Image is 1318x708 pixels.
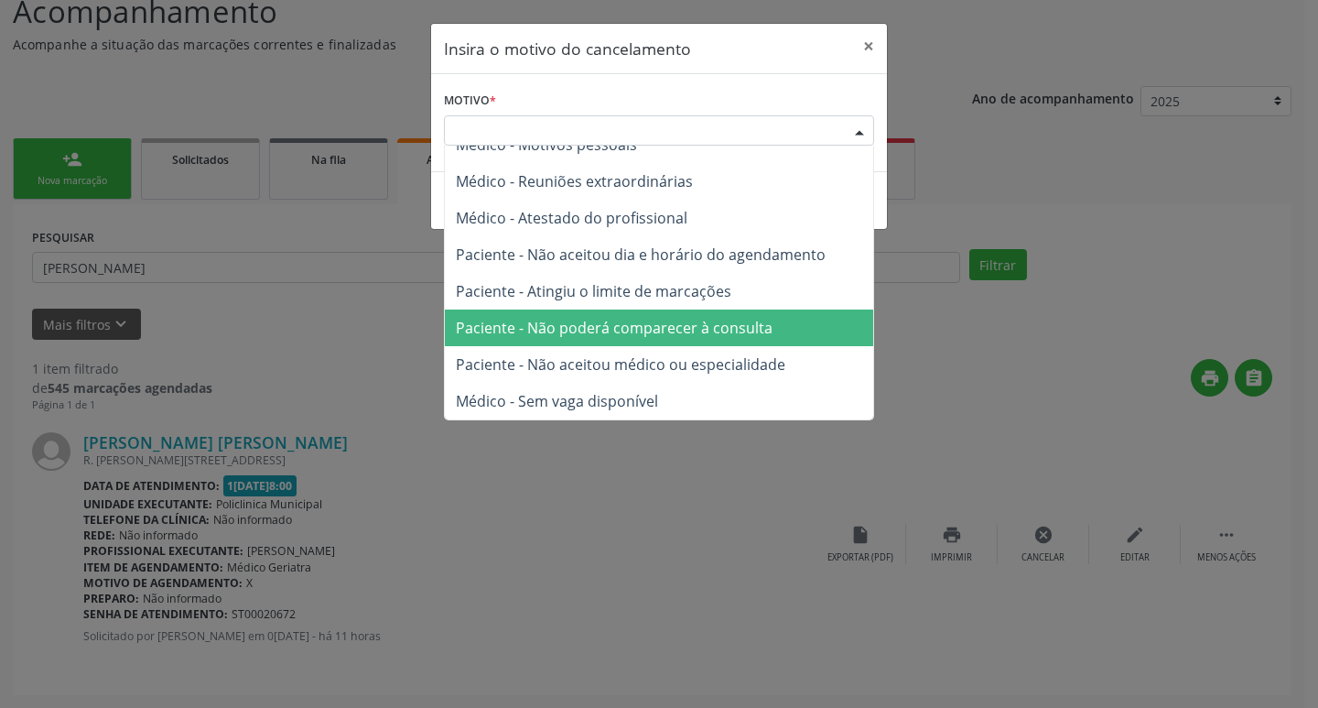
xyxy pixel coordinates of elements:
[456,245,826,265] span: Paciente - Não aceitou dia e horário do agendamento
[850,24,887,69] button: Close
[444,87,496,115] label: Motivo
[456,318,772,338] span: Paciente - Não poderá comparecer à consulta
[456,391,658,411] span: Médico - Sem vaga disponível
[456,171,693,191] span: Médico - Reuniões extraordinárias
[444,37,691,60] h5: Insira o motivo do cancelamento
[456,281,731,301] span: Paciente - Atingiu o limite de marcações
[456,208,687,228] span: Médico - Atestado do profissional
[456,354,785,375] span: Paciente - Não aceitou médico ou especialidade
